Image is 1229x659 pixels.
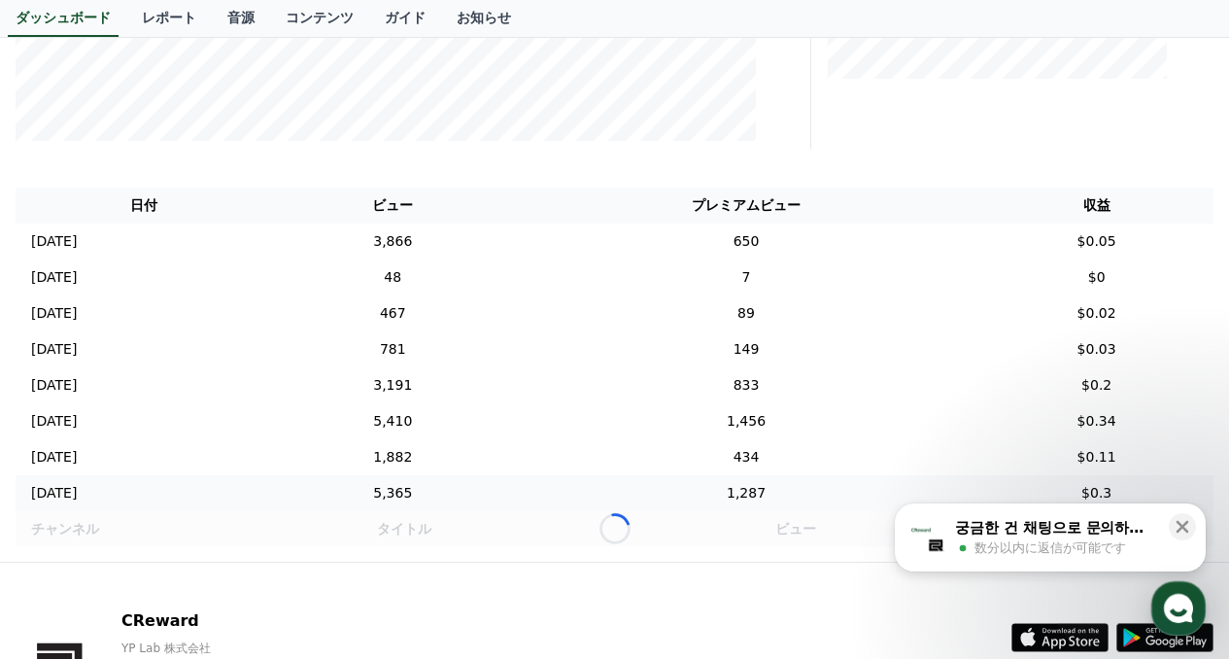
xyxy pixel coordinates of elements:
[273,331,513,367] td: 781
[50,527,85,542] span: ホーム
[31,267,77,288] p: [DATE]
[273,367,513,403] td: 3,191
[513,367,980,403] td: 833
[979,224,1213,260] td: $0.05
[6,498,128,546] a: ホーム
[121,641,402,656] p: YP Lab 株式会社
[979,295,1213,331] td: $0.02
[16,188,273,224] th: 日付
[979,439,1213,475] td: $0.11
[273,439,513,475] td: 1,882
[31,339,77,360] p: [DATE]
[31,375,77,396] p: [DATE]
[273,224,513,260] td: 3,866
[273,403,513,439] td: 5,410
[513,403,980,439] td: 1,456
[513,439,980,475] td: 434
[31,231,77,252] p: [DATE]
[273,260,513,295] td: 48
[979,260,1213,295] td: $0
[513,260,980,295] td: 7
[300,527,324,542] span: 設定
[979,367,1213,403] td: $0.2
[31,411,77,432] p: [DATE]
[513,224,980,260] td: 650
[273,475,513,511] td: 5,365
[273,295,513,331] td: 467
[513,188,980,224] th: プレミアムビュー
[251,498,373,546] a: 設定
[979,188,1213,224] th: 収益
[979,403,1213,439] td: $0.34
[513,475,980,511] td: 1,287
[513,295,980,331] td: 89
[513,331,980,367] td: 149
[166,528,213,543] span: チャット
[979,475,1213,511] td: $0.3
[979,331,1213,367] td: $0.03
[128,498,251,546] a: チャット
[31,447,77,468] p: [DATE]
[31,303,77,324] p: [DATE]
[273,188,513,224] th: ビュー
[31,483,77,503] p: [DATE]
[121,609,402,633] p: CReward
